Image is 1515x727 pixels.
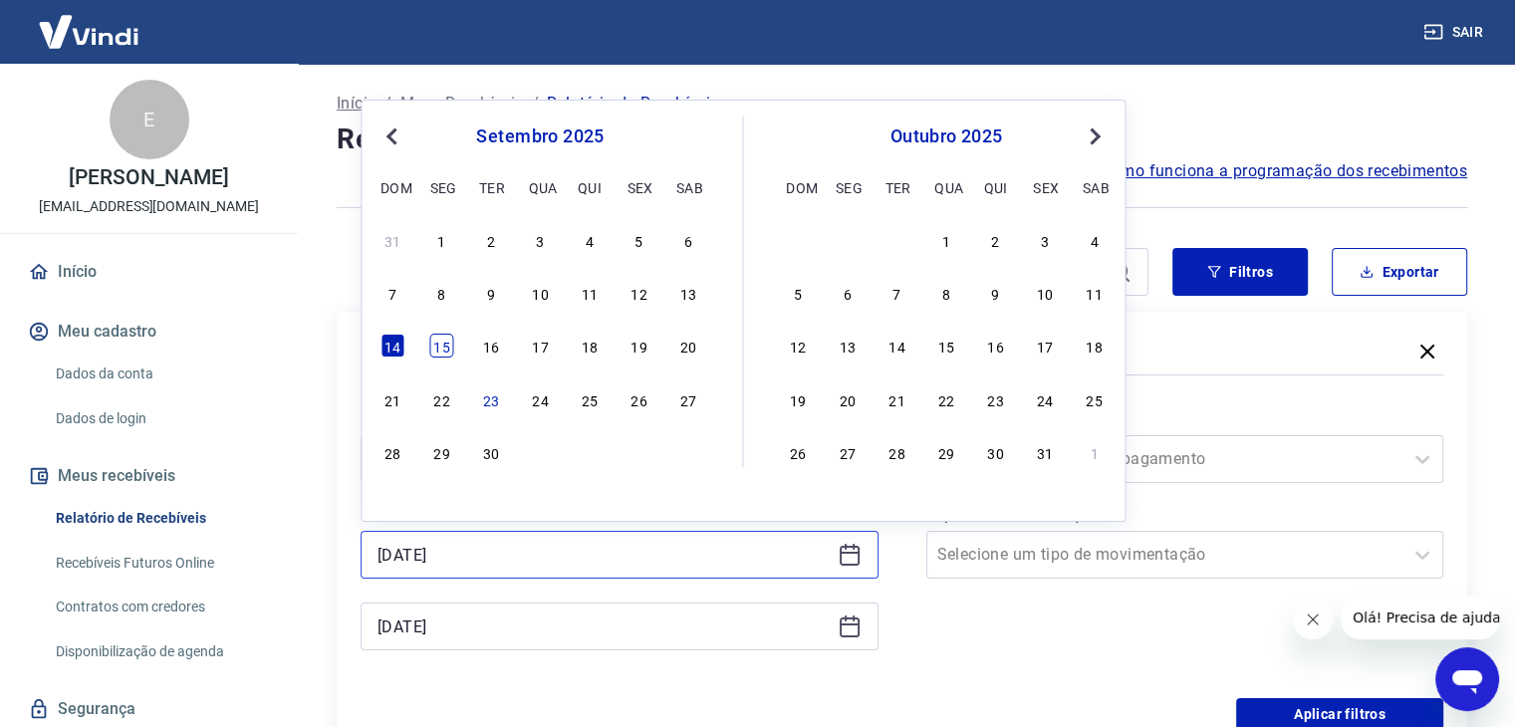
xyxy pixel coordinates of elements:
div: E [110,80,189,159]
div: Choose quinta-feira, 9 de outubro de 2025 [984,281,1008,305]
button: Filtros [1172,248,1308,296]
div: Choose quinta-feira, 11 de setembro de 2025 [578,281,602,305]
div: Choose segunda-feira, 1 de setembro de 2025 [430,228,454,252]
div: Choose sexta-feira, 10 de outubro de 2025 [1033,281,1057,305]
h4: Relatório de Recebíveis [337,120,1467,159]
div: Choose sexta-feira, 3 de outubro de 2025 [1033,228,1057,252]
div: Choose quinta-feira, 2 de outubro de 2025 [578,440,602,464]
div: qui [578,175,602,199]
a: Recebíveis Futuros Online [48,543,274,584]
p: [PERSON_NAME] [69,167,228,188]
div: Choose quarta-feira, 17 de setembro de 2025 [528,334,552,358]
div: Choose domingo, 14 de setembro de 2025 [380,334,404,358]
div: Choose sábado, 4 de outubro de 2025 [1083,228,1107,252]
div: setembro 2025 [378,124,702,148]
div: Choose sábado, 20 de setembro de 2025 [676,334,700,358]
div: Choose terça-feira, 28 de outubro de 2025 [884,440,908,464]
div: Choose quarta-feira, 3 de setembro de 2025 [528,228,552,252]
span: Olá! Precisa de ajuda? [12,14,167,30]
a: Dados da conta [48,354,274,394]
div: sex [627,175,650,199]
div: qua [528,175,552,199]
div: Choose terça-feira, 16 de setembro de 2025 [479,334,503,358]
div: Choose domingo, 21 de setembro de 2025 [380,387,404,411]
div: sab [676,175,700,199]
p: / [532,92,539,116]
div: Choose domingo, 5 de outubro de 2025 [786,281,810,305]
div: Choose domingo, 26 de outubro de 2025 [786,440,810,464]
div: Choose sexta-feira, 17 de outubro de 2025 [1033,334,1057,358]
div: ter [884,175,908,199]
div: Choose sábado, 25 de outubro de 2025 [1083,387,1107,411]
div: Choose segunda-feira, 29 de setembro de 2025 [430,440,454,464]
div: Choose quinta-feira, 18 de setembro de 2025 [578,334,602,358]
div: Choose segunda-feira, 8 de setembro de 2025 [430,281,454,305]
div: Choose quinta-feira, 30 de outubro de 2025 [984,440,1008,464]
div: Choose domingo, 31 de agosto de 2025 [380,228,404,252]
div: Choose segunda-feira, 29 de setembro de 2025 [836,228,860,252]
a: Relatório de Recebíveis [48,498,274,539]
div: Choose quarta-feira, 1 de outubro de 2025 [528,440,552,464]
p: Relatório de Recebíveis [547,92,718,116]
div: qui [984,175,1008,199]
button: Exportar [1332,248,1467,296]
div: Choose quinta-feira, 2 de outubro de 2025 [984,228,1008,252]
div: Choose sábado, 13 de setembro de 2025 [676,281,700,305]
a: Saiba como funciona a programação dos recebimentos [1056,159,1467,183]
div: Choose quarta-feira, 29 de outubro de 2025 [934,440,958,464]
div: Choose segunda-feira, 27 de outubro de 2025 [836,440,860,464]
div: Choose quarta-feira, 8 de outubro de 2025 [934,281,958,305]
p: Meus Recebíveis [400,92,524,116]
div: Choose sábado, 11 de outubro de 2025 [1083,281,1107,305]
div: Choose domingo, 12 de outubro de 2025 [786,334,810,358]
iframe: Mensagem da empresa [1341,596,1499,639]
div: qua [934,175,958,199]
a: Início [337,92,377,116]
div: sex [1033,175,1057,199]
a: Disponibilização de agenda [48,631,274,672]
div: Choose domingo, 28 de setembro de 2025 [380,440,404,464]
button: Sair [1419,14,1491,51]
div: month 2025-10 [784,225,1110,466]
div: dom [786,175,810,199]
div: Choose terça-feira, 21 de outubro de 2025 [884,387,908,411]
div: Choose segunda-feira, 22 de setembro de 2025 [430,387,454,411]
a: Dados de login [48,398,274,439]
div: Choose segunda-feira, 13 de outubro de 2025 [836,334,860,358]
div: Choose segunda-feira, 6 de outubro de 2025 [836,281,860,305]
div: Choose terça-feira, 7 de outubro de 2025 [884,281,908,305]
a: Início [24,250,274,294]
button: Next Month [1083,124,1107,148]
iframe: Fechar mensagem [1293,600,1333,639]
div: Choose domingo, 28 de setembro de 2025 [786,228,810,252]
iframe: Botão para abrir a janela de mensagens [1435,647,1499,711]
button: Meu cadastro [24,310,274,354]
p: [EMAIL_ADDRESS][DOMAIN_NAME] [39,196,259,217]
div: Choose quinta-feira, 4 de setembro de 2025 [578,228,602,252]
button: Previous Month [379,124,403,148]
div: Choose quarta-feira, 24 de setembro de 2025 [528,387,552,411]
div: Choose quarta-feira, 1 de outubro de 2025 [934,228,958,252]
div: Choose terça-feira, 23 de setembro de 2025 [479,387,503,411]
div: Choose segunda-feira, 15 de setembro de 2025 [430,334,454,358]
label: Tipo de Movimentação [930,503,1440,527]
a: Contratos com credores [48,587,274,627]
div: Choose domingo, 19 de outubro de 2025 [786,387,810,411]
div: Choose sexta-feira, 31 de outubro de 2025 [1033,440,1057,464]
div: seg [430,175,454,199]
div: outubro 2025 [784,124,1110,148]
div: Choose terça-feira, 9 de setembro de 2025 [479,281,503,305]
div: Choose sexta-feira, 26 de setembro de 2025 [627,387,650,411]
div: Choose terça-feira, 2 de setembro de 2025 [479,228,503,252]
div: Choose sábado, 27 de setembro de 2025 [676,387,700,411]
p: / [384,92,391,116]
div: seg [836,175,860,199]
div: sab [1083,175,1107,199]
div: ter [479,175,503,199]
div: Choose domingo, 7 de setembro de 2025 [380,281,404,305]
label: Forma de Pagamento [930,407,1440,431]
div: Choose quinta-feira, 16 de outubro de 2025 [984,334,1008,358]
div: Choose quarta-feira, 10 de setembro de 2025 [528,281,552,305]
div: Choose quinta-feira, 23 de outubro de 2025 [984,387,1008,411]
